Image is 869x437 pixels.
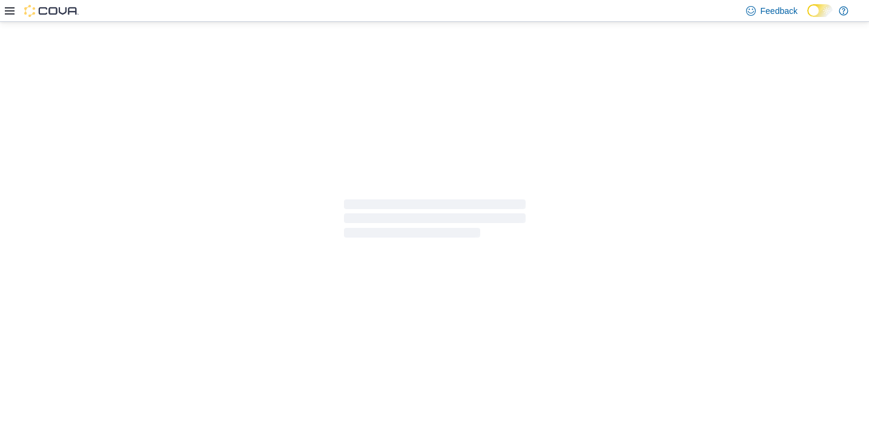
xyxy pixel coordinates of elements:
img: Cova [24,5,79,17]
span: Dark Mode [807,17,808,18]
input: Dark Mode [807,4,833,17]
span: Loading [344,202,526,241]
span: Feedback [761,5,798,17]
